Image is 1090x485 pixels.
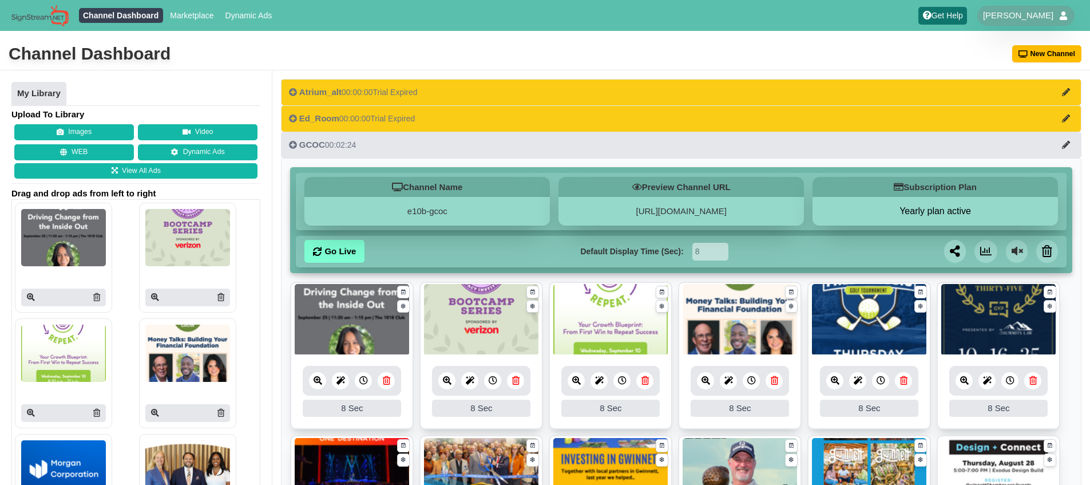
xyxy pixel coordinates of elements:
a: Dynamic Ads [221,8,276,23]
button: Atrium_alt00:00:00Trial Expired [281,79,1081,105]
img: 376.855 kb [941,284,1056,356]
div: Channel Dashboard [9,42,171,65]
a: Get Help [918,7,967,25]
h5: Channel Name [304,177,550,197]
img: P250x250 image processing20250821 913637 koreyu [21,209,106,266]
img: 1142.963 kb [295,284,409,356]
button: Images [14,124,134,140]
button: Video [138,124,257,140]
input: Seconds [692,243,728,261]
div: 8 Sec [432,400,530,417]
label: Default Display Time (Sec): [580,246,683,258]
h4: Upload To Library [11,109,260,120]
span: Atrium_alt [299,87,342,97]
div: 8 Sec [303,400,401,417]
div: 8 Sec [691,400,789,417]
span: Trial Expired [373,88,418,97]
img: P250x250 image processing20250818 804745 1pvy546 [145,209,230,266]
span: [PERSON_NAME] [983,10,1053,21]
img: P250x250 image processing20250814 804745 1rjtuej [145,325,230,382]
button: GCOC00:02:24 [281,132,1081,158]
a: Channel Dashboard [79,8,163,23]
h5: Subscription Plan [812,177,1058,197]
span: GCOC [299,140,325,149]
button: New Channel [1012,45,1082,62]
span: Trial Expired [370,114,415,123]
h5: Preview Channel URL [558,177,804,197]
img: Sign Stream.NET [11,5,69,27]
a: View All Ads [14,163,257,179]
img: 1188.926 kb [553,284,668,356]
div: 8 Sec [949,400,1048,417]
img: 1091.782 kb [424,284,538,356]
a: Go Live [304,240,364,263]
a: Marketplace [166,8,218,23]
a: Dynamic Ads [138,144,257,160]
a: [URL][DOMAIN_NAME] [636,206,727,216]
a: My Library [11,82,66,106]
span: Drag and drop ads from left to right [11,188,260,199]
div: 8 Sec [820,400,918,417]
div: 00:00:00 [289,113,415,124]
div: 8 Sec [561,400,660,417]
img: 2009.379 kb [683,284,797,356]
div: 00:00:00 [289,86,418,98]
button: WEB [14,144,134,160]
button: Ed_Room00:00:00Trial Expired [281,105,1081,132]
button: Yearly plan active [812,206,1058,217]
span: Ed_Room [299,113,339,123]
iframe: Chat Widget [1033,430,1090,485]
div: 00:02:24 [289,139,356,151]
img: 2.459 mb [812,284,926,356]
img: P250x250 image processing20250818 804745 1tjzl0h [21,325,106,382]
div: e10b-gcoc [304,197,550,226]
